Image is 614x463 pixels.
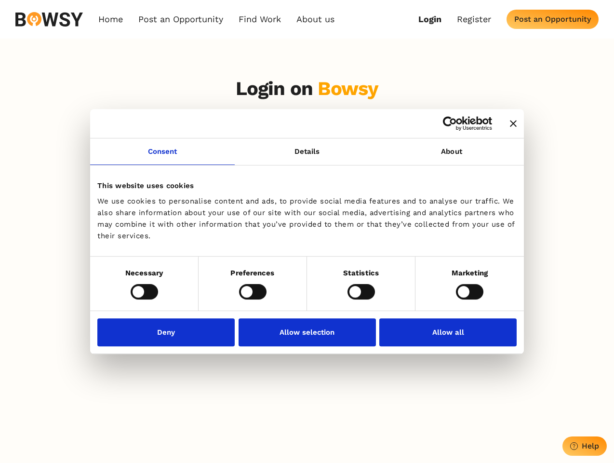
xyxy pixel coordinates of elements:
a: Details [235,138,379,165]
button: Help [562,436,607,456]
a: About [379,138,524,165]
div: We use cookies to personalise content and ads, to provide social media features and to analyse ou... [97,195,517,242]
strong: Statistics [343,269,379,277]
button: Post an Opportunity [507,10,599,29]
a: Register [457,14,491,25]
h3: Login on [236,77,379,100]
a: Login [418,14,441,25]
p: Enter and start using it [253,108,361,119]
a: Consent [90,138,235,165]
button: Allow all [379,318,517,346]
button: Deny [97,318,235,346]
div: Bowsy [318,77,378,100]
strong: Marketing [452,269,488,277]
strong: Preferences [230,269,274,277]
button: Allow selection [239,318,376,346]
strong: Necessary [125,269,163,277]
a: Home [98,14,123,25]
div: Post an Opportunity [514,14,591,24]
div: This website uses cookies [97,180,517,191]
button: Close banner [510,120,517,127]
img: svg%3e [15,12,83,27]
div: Help [582,441,599,450]
a: Usercentrics Cookiebot - opens in a new window [408,116,492,131]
